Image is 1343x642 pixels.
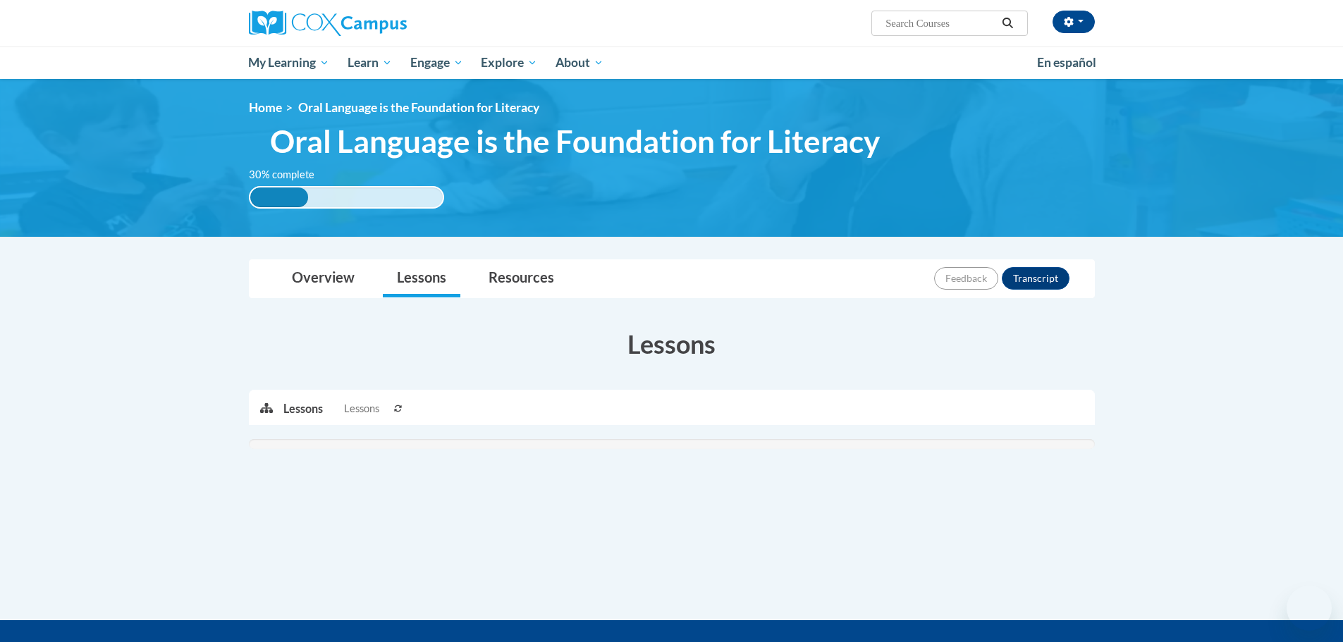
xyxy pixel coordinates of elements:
[248,54,329,71] span: My Learning
[344,401,379,416] span: Lessons
[249,11,407,36] img: Cox Campus
[283,401,323,416] p: Lessons
[1037,55,1096,70] span: En español
[884,15,997,32] input: Search Courses
[270,123,880,160] span: Oral Language is the Foundation for Literacy
[1002,267,1069,290] button: Transcript
[1028,48,1105,78] a: En español
[481,54,537,71] span: Explore
[249,100,282,115] a: Home
[228,47,1116,79] div: Main menu
[1287,586,1332,631] iframe: Button to launch messaging window
[298,100,539,115] span: Oral Language is the Foundation for Literacy
[249,326,1095,362] h3: Lessons
[401,47,472,79] a: Engage
[472,47,546,79] a: Explore
[240,47,339,79] a: My Learning
[383,260,460,297] a: Lessons
[250,187,308,207] div: 30% complete
[997,15,1018,32] button: Search
[410,54,463,71] span: Engage
[338,47,401,79] a: Learn
[348,54,392,71] span: Learn
[934,267,998,290] button: Feedback
[278,260,369,297] a: Overview
[474,260,568,297] a: Resources
[546,47,613,79] a: About
[556,54,603,71] span: About
[249,11,517,36] a: Cox Campus
[249,167,330,183] label: 30% complete
[1053,11,1095,33] button: Account Settings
